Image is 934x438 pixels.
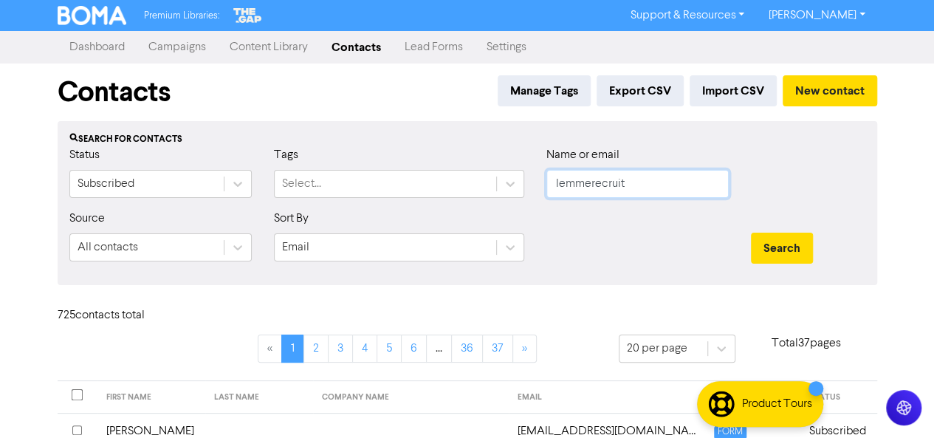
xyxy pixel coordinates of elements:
[58,6,127,25] img: BOMA Logo
[618,4,756,27] a: Support & Resources
[377,335,402,363] a: Page 5
[509,381,705,414] th: EMAIL
[282,175,321,193] div: Select...
[78,175,134,193] div: Subscribed
[498,75,591,106] button: Manage Tags
[205,381,313,414] th: LAST NAME
[482,335,513,363] a: Page 37
[328,335,353,363] a: Page 3
[860,367,934,438] iframe: Chat Widget
[282,239,309,256] div: Email
[97,381,205,414] th: FIRST NAME
[58,32,137,62] a: Dashboard
[705,381,800,414] th: SOURCE
[546,146,619,164] label: Name or email
[751,233,813,264] button: Search
[451,335,483,363] a: Page 36
[627,340,687,357] div: 20 per page
[58,75,171,109] h1: Contacts
[137,32,218,62] a: Campaigns
[313,381,509,414] th: COMPANY NAME
[475,32,538,62] a: Settings
[401,335,427,363] a: Page 6
[274,210,309,227] label: Sort By
[756,4,876,27] a: [PERSON_NAME]
[144,11,219,21] span: Premium Libraries:
[231,6,264,25] img: The Gap
[735,335,877,352] p: Total 37 pages
[58,309,176,323] h6: 725 contact s total
[218,32,320,62] a: Content Library
[800,381,876,414] th: STATUS
[512,335,537,363] a: »
[69,133,865,146] div: Search for contacts
[690,75,777,106] button: Import CSV
[597,75,684,106] button: Export CSV
[393,32,475,62] a: Lead Forms
[69,146,100,164] label: Status
[69,210,105,227] label: Source
[352,335,377,363] a: Page 4
[303,335,329,363] a: Page 2
[274,146,298,164] label: Tags
[320,32,393,62] a: Contacts
[783,75,877,106] button: New contact
[78,239,138,256] div: All contacts
[281,335,304,363] a: Page 1 is your current page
